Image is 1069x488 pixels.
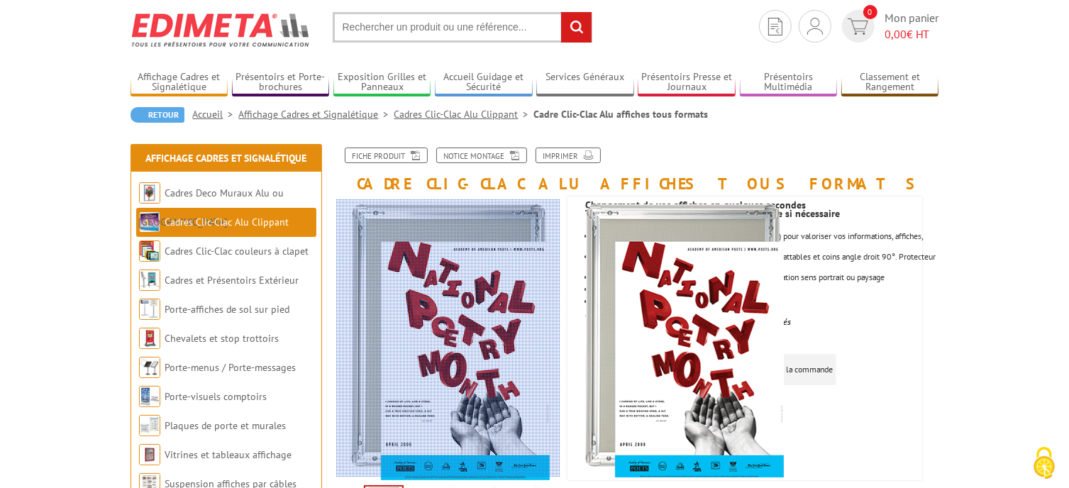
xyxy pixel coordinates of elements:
a: Fiche produit [345,148,428,163]
img: Edimeta [131,4,311,56]
a: Retour [131,107,184,123]
a: Présentoirs Multimédia [740,71,838,94]
img: Porte-visuels comptoirs [139,386,160,407]
a: Cadres Clic-Clac couleurs à clapet [165,245,309,257]
a: Porte-menus / Porte-messages [165,361,297,374]
a: Présentoirs et Porte-brochures [232,71,330,94]
img: Plaques de porte et murales [139,415,160,436]
img: Porte-menus / Porte-messages [139,357,160,378]
a: Affichage Cadres et Signalétique [239,108,394,121]
a: Cadres Deco Muraux Alu ou [GEOGRAPHIC_DATA] [139,187,284,228]
a: Présentoirs Presse et Journaux [638,71,736,94]
a: Exposition Grilles et Panneaux [333,71,431,94]
a: Accueil [193,108,239,121]
img: Cadres et Présentoirs Extérieur [139,270,160,291]
input: rechercher [561,12,592,43]
span: Mon panier [885,10,939,43]
li: Cadre Clic-Clac Alu affiches tous formats [534,107,709,121]
input: Rechercher un produit ou une référence... [333,12,592,43]
a: Cadres Clic-Clac Alu Clippant [165,216,289,228]
img: Vitrines et tableaux affichage [139,444,160,465]
a: Chevalets et stop trottoirs [165,332,279,345]
a: devis rapide 0 Mon panier 0,00€ HT [838,10,939,43]
img: affichage_lumineux_215534_image_anime.gif [570,199,794,480]
img: Porte-affiches de sol sur pied [139,299,160,320]
button: Cookies (fenêtre modale) [1019,440,1069,488]
img: Chevalets et stop trottoirs [139,328,160,349]
a: Affichage Cadres et Signalétique [145,152,306,165]
span: € HT [885,26,939,43]
a: Accueil Guidage et Sécurité [435,71,533,94]
a: Porte-visuels comptoirs [165,390,267,403]
img: Cookies (fenêtre modale) [1026,445,1062,481]
a: Affichage Cadres et Signalétique [131,71,228,94]
a: Services Généraux [536,71,634,94]
img: devis rapide [807,18,823,35]
a: Porte-affiches de sol sur pied [165,303,290,316]
img: devis rapide [768,18,782,35]
img: Cadres Clic-Clac couleurs à clapet [139,240,160,262]
span: 0,00 [885,27,907,41]
a: Classement et Rangement [841,71,939,94]
img: devis rapide [848,18,868,35]
span: 0 [863,5,877,19]
img: Cadres Deco Muraux Alu ou Bois [139,182,160,204]
a: Vitrines et tableaux affichage [165,448,292,461]
a: Plaques de porte et murales [165,419,287,432]
a: Notice Montage [436,148,527,163]
a: Cadres Clic-Clac Alu Clippant [394,108,534,121]
a: Imprimer [536,148,601,163]
a: Cadres et Présentoirs Extérieur [165,274,299,287]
